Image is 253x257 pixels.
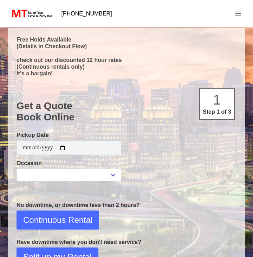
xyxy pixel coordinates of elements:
[203,108,231,116] p: Step 1 of 3
[57,7,116,21] a: [PHONE_NUMBER]
[17,131,121,139] label: Pickup Date
[17,159,121,168] label: Occasion
[17,211,99,230] button: Continuous Rental
[17,36,236,43] p: Free Holds Available
[17,43,236,50] p: (Details in Checkout Flow)
[213,92,221,107] span: 1
[17,201,236,209] p: No downtime, or downtime less than 2 hours?
[17,100,236,123] h1: Get a Quote Book Online
[229,5,247,23] a: menu
[17,57,236,63] p: check out our discounted 12 hour rates
[17,70,236,77] p: It's a bargain!
[17,63,236,70] p: (Continuous rentals only)
[10,9,53,19] img: MotorToys Logo
[23,214,92,226] span: Continuous Rental
[17,238,236,246] p: Have downtime where you don't need service?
